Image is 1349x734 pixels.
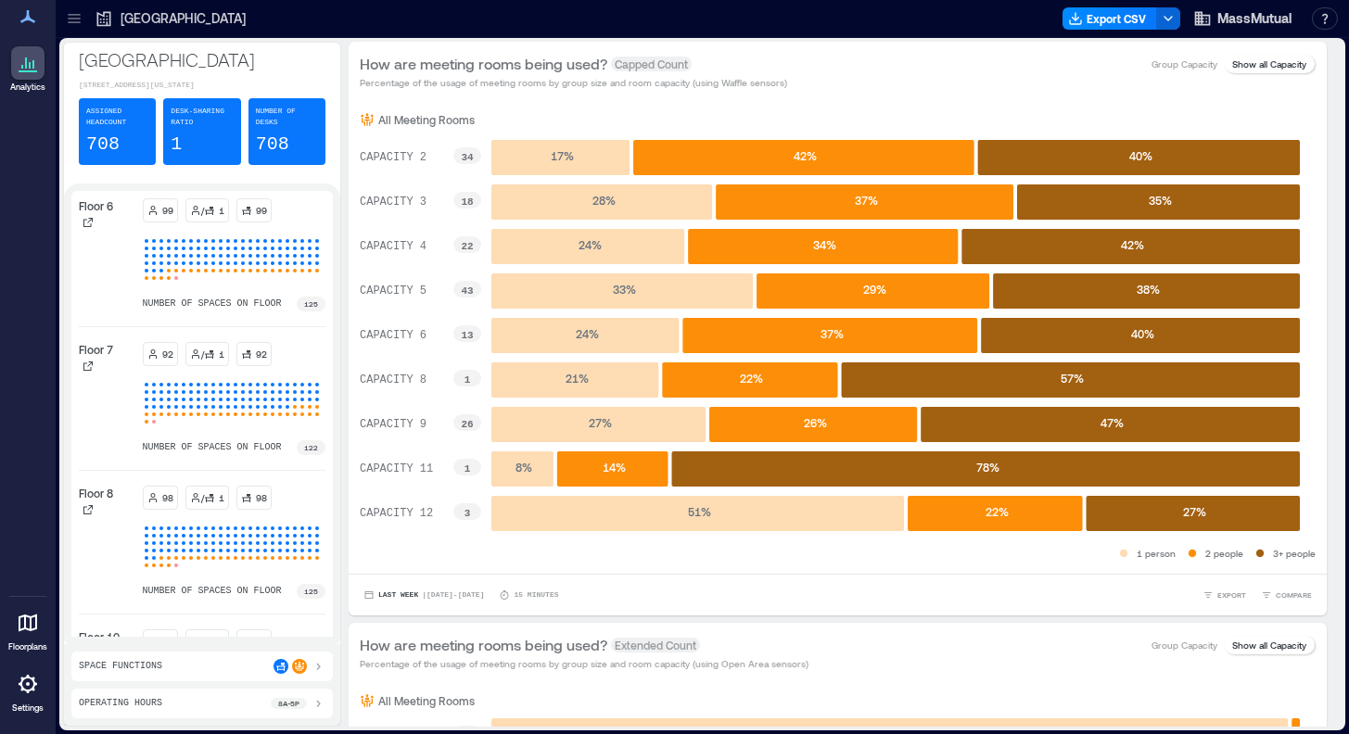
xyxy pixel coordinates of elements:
[1152,638,1217,652] p: Group Capacity
[79,696,162,711] p: Operating Hours
[1232,638,1306,652] p: Show all Capacity
[360,53,607,75] p: How are meeting rooms being used?
[219,347,224,361] p: 1
[740,372,763,385] text: 22 %
[1063,7,1157,30] button: Export CSV
[1205,546,1243,561] p: 2 people
[821,327,844,340] text: 37 %
[855,194,878,207] text: 37 %
[79,659,162,674] p: Space Functions
[360,634,607,656] p: How are meeting rooms being used?
[1188,4,1297,33] button: MassMutual
[603,461,626,474] text: 14 %
[143,440,282,455] p: number of spaces on floor
[256,634,267,649] p: 98
[986,505,1009,518] text: 22 %
[79,80,325,91] p: [STREET_ADDRESS][US_STATE]
[121,9,246,28] p: [GEOGRAPHIC_DATA]
[551,149,574,162] text: 17 %
[256,106,318,128] p: Number of Desks
[360,329,426,342] text: CAPACITY 6
[1129,149,1152,162] text: 40 %
[256,490,267,505] p: 98
[514,589,558,601] p: 15 minutes
[256,347,267,361] p: 92
[219,203,224,218] p: 1
[79,629,120,644] p: Floor 10
[1137,283,1160,296] text: 38 %
[1217,589,1246,601] span: EXPORT
[378,112,475,127] p: All Meeting Rooms
[201,203,204,218] p: /
[579,238,602,251] text: 24 %
[378,693,475,708] p: All Meeting Rooms
[1149,194,1172,207] text: 35 %
[611,638,700,652] span: Extended Count
[1273,546,1316,561] p: 3+ people
[201,634,204,649] p: /
[86,132,120,158] p: 708
[79,46,325,72] p: [GEOGRAPHIC_DATA]
[360,196,426,209] text: CAPACITY 3
[794,149,817,162] text: 42 %
[1276,589,1312,601] span: COMPARE
[592,194,616,207] text: 28 %
[1061,372,1084,385] text: 57 %
[219,634,224,649] p: 1
[360,462,433,475] text: CAPACITY 11
[360,285,426,297] text: CAPACITY 5
[10,82,45,93] p: Analytics
[360,151,426,164] text: CAPACITY 2
[804,416,827,429] text: 26 %
[360,75,787,90] p: Percentage of the usage of meeting rooms by group size and room capacity (using Waffle sensors)
[219,490,224,505] p: 1
[201,490,204,505] p: /
[162,634,173,649] p: 98
[360,656,808,671] p: Percentage of the usage of meeting rooms by group size and room capacity (using Open Area sensors)
[12,702,44,714] p: Settings
[813,238,836,251] text: 34 %
[86,106,148,128] p: Assigned Headcount
[143,584,282,599] p: number of spaces on floor
[1217,9,1292,28] span: MassMutual
[304,298,318,310] p: 125
[360,373,426,386] text: CAPACITY 8
[613,283,636,296] text: 33 %
[256,132,289,158] p: 708
[611,57,692,71] span: Capped Count
[566,372,589,385] text: 21 %
[688,505,711,518] text: 51 %
[863,283,886,296] text: 29 %
[576,327,599,340] text: 24 %
[162,347,173,361] p: 92
[1101,416,1124,429] text: 47 %
[8,641,47,652] p: Floorplans
[1131,327,1154,340] text: 40 %
[171,132,182,158] p: 1
[1121,238,1144,251] text: 42 %
[1183,505,1206,518] text: 27 %
[201,347,204,361] p: /
[79,342,113,357] p: Floor 7
[1199,586,1250,604] button: EXPORT
[360,418,426,431] text: CAPACITY 9
[304,442,318,453] p: 122
[360,586,488,604] button: Last Week |[DATE]-[DATE]
[1232,57,1306,71] p: Show all Capacity
[162,490,173,505] p: 98
[304,586,318,597] p: 125
[360,507,433,520] text: CAPACITY 12
[79,198,113,213] p: Floor 6
[3,601,53,658] a: Floorplans
[976,461,999,474] text: 78 %
[589,416,612,429] text: 27 %
[171,106,233,128] p: Desk-sharing ratio
[5,41,51,98] a: Analytics
[6,662,50,719] a: Settings
[1152,57,1217,71] p: Group Capacity
[360,240,426,253] text: CAPACITY 4
[1257,586,1316,604] button: COMPARE
[1137,546,1176,561] p: 1 person
[79,486,113,500] p: Floor 8
[162,203,173,218] p: 99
